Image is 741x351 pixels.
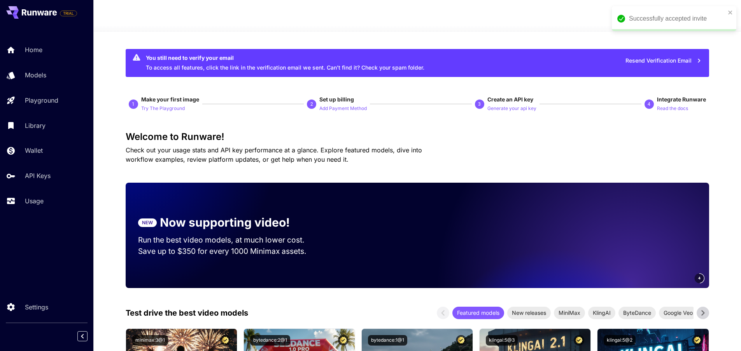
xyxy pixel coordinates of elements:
[657,96,706,103] span: Integrate Runware
[554,307,585,319] div: MiniMax
[618,307,656,319] div: ByteDance
[25,96,58,105] p: Playground
[141,105,185,112] p: Try The Playground
[657,103,688,113] button: Read the docs
[338,335,349,346] button: Certified Model – Vetted for best performance and includes a commercial license.
[25,302,48,312] p: Settings
[319,103,367,113] button: Add Payment Method
[310,101,313,108] p: 2
[126,131,709,142] h3: Welcome to Runware!
[368,335,407,346] button: bytedance:1@1
[25,146,43,155] p: Wallet
[478,101,481,108] p: 3
[138,246,319,257] p: Save up to $350 for every 1000 Minimax assets.
[146,51,424,75] div: To access all features, click the link in the verification email we sent. Can’t find it? Check yo...
[77,331,88,341] button: Collapse sidebar
[60,10,77,16] span: TRIAL
[698,275,701,281] span: 4
[160,214,290,231] p: Now supporting video!
[25,171,51,180] p: API Keys
[132,101,135,108] p: 1
[728,9,733,16] button: close
[486,335,518,346] button: klingai:5@3
[507,309,551,317] span: New releases
[574,335,584,346] button: Certified Model – Vetted for best performance and includes a commercial license.
[452,309,504,317] span: Featured models
[507,307,551,319] div: New releases
[132,335,168,346] button: minimax:3@1
[659,307,697,319] div: Google Veo
[25,70,46,80] p: Models
[618,309,656,317] span: ByteDance
[588,309,615,317] span: KlingAI
[588,307,615,319] div: KlingAI
[621,53,706,69] button: Resend Verification Email
[659,309,697,317] span: Google Veo
[141,103,185,113] button: Try The Playground
[554,309,585,317] span: MiniMax
[604,335,636,346] button: klingai:5@2
[629,14,725,23] div: Successfully accepted invite
[487,96,533,103] span: Create an API key
[25,196,44,206] p: Usage
[456,335,466,346] button: Certified Model – Vetted for best performance and includes a commercial license.
[142,219,153,226] p: NEW
[141,96,199,103] span: Make your first image
[60,9,77,18] span: Add your payment card to enable full platform functionality.
[25,45,42,54] p: Home
[487,103,536,113] button: Generate your api key
[126,146,422,163] span: Check out your usage stats and API key performance at a glance. Explore featured models, dive int...
[648,101,650,108] p: 4
[138,234,319,246] p: Run the best video models, at much lower cost.
[25,121,46,130] p: Library
[250,335,290,346] button: bytedance:2@1
[319,105,367,112] p: Add Payment Method
[657,105,688,112] p: Read the docs
[126,307,248,319] p: Test drive the best video models
[487,105,536,112] p: Generate your api key
[452,307,504,319] div: Featured models
[146,54,424,62] div: You still need to verify your email
[83,329,93,343] div: Collapse sidebar
[220,335,231,346] button: Certified Model – Vetted for best performance and includes a commercial license.
[692,335,702,346] button: Certified Model – Vetted for best performance and includes a commercial license.
[319,96,354,103] span: Set up billing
